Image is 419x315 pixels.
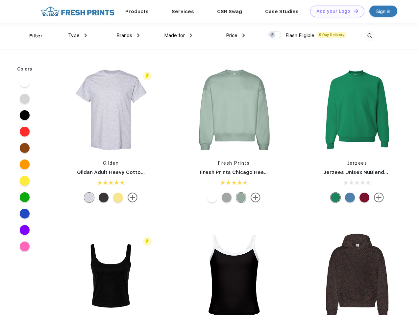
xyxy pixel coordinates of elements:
[369,6,397,17] a: Sign in
[85,33,87,37] img: dropdown.png
[359,193,369,202] div: Cardinal
[236,193,246,202] div: Sage Green mto
[68,32,80,38] span: Type
[143,237,152,246] img: flash_active_toggle.svg
[376,8,390,15] div: Sign in
[285,32,314,38] span: Flash Eligible
[347,160,367,166] a: Jerzees
[77,169,162,175] a: Gildan Adult Heavy Cotton T-Shirt
[331,193,340,202] div: Kelly
[316,9,350,14] div: Add your Logo
[242,33,245,37] img: dropdown.png
[251,193,260,202] img: more.svg
[345,193,355,202] div: Columbia Blue
[39,6,116,17] img: fo%20logo%202.webp
[354,9,358,13] img: DT
[12,66,37,73] div: Colors
[84,193,94,202] div: Ash Grey
[128,193,137,202] img: more.svg
[217,9,242,14] a: CSR Swag
[200,169,313,175] a: Fresh Prints Chicago Heavyweight Crewneck
[99,193,109,202] div: Tweed
[164,32,185,38] span: Made for
[207,193,217,202] div: White
[218,160,250,166] a: Fresh Prints
[172,9,194,14] a: Services
[226,32,237,38] span: Price
[313,66,401,153] img: func=resize&h=266
[190,66,278,153] img: func=resize&h=266
[67,66,155,153] img: func=resize&h=266
[364,31,375,41] img: desktop_search.svg
[317,32,346,38] span: 5 Day Delivery
[190,33,192,37] img: dropdown.png
[116,32,132,38] span: Brands
[29,32,43,40] div: Filter
[113,193,123,202] div: Cornsilk
[222,193,232,202] div: Heathered Grey mto
[103,160,119,166] a: Gildan
[137,33,139,37] img: dropdown.png
[125,9,149,14] a: Products
[374,193,384,202] img: more.svg
[143,72,152,80] img: flash_active_toggle.svg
